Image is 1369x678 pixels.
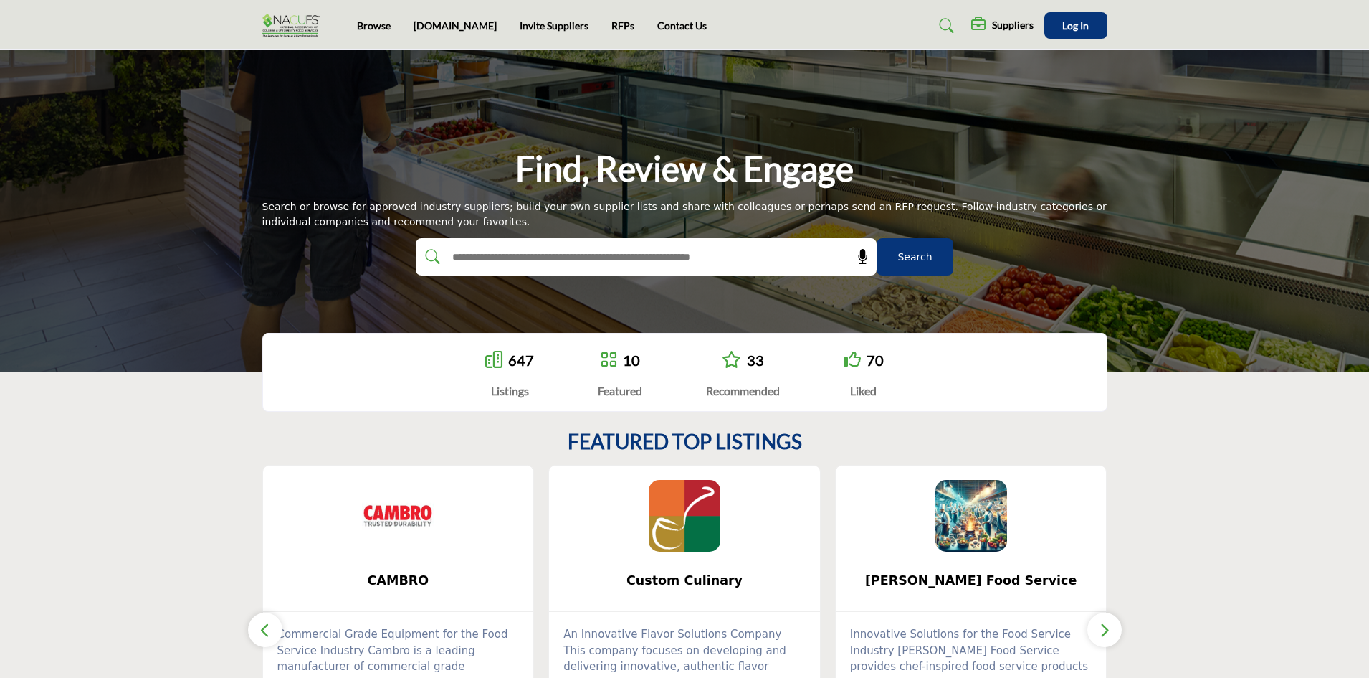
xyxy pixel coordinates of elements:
[657,19,707,32] a: Contact Us
[508,352,534,369] a: 647
[285,562,512,600] b: CAMBRO
[649,480,720,552] img: Custom Culinary
[857,562,1085,600] b: Schwan's Food Service
[706,382,780,400] div: Recommended
[897,250,932,265] span: Search
[844,382,884,400] div: Liked
[263,562,534,600] a: CAMBRO
[867,352,884,369] a: 70
[747,352,764,369] a: 33
[600,351,617,370] a: Go to Featured
[485,382,534,400] div: Listings
[992,19,1034,32] h5: Suppliers
[515,146,854,191] h1: Find, Review & Engage
[1044,12,1107,39] button: Log In
[722,351,741,370] a: Go to Recommended
[623,352,640,369] a: 10
[549,562,820,600] a: Custom Culinary
[262,14,327,37] img: Site Logo
[935,480,1007,552] img: Schwan's Food Service
[414,19,497,32] a: [DOMAIN_NAME]
[1062,19,1089,32] span: Log In
[857,571,1085,590] span: [PERSON_NAME] Food Service
[611,19,634,32] a: RFPs
[925,14,963,37] a: Search
[598,382,642,400] div: Featured
[571,571,798,590] span: Custom Culinary
[285,571,512,590] span: CAMBRO
[971,17,1034,34] div: Suppliers
[836,562,1107,600] a: [PERSON_NAME] Food Service
[877,238,953,276] button: Search
[362,480,434,552] img: CAMBRO
[568,430,802,454] h2: FEATURED TOP LISTINGS
[520,19,588,32] a: Invite Suppliers
[571,562,798,600] b: Custom Culinary
[844,351,861,368] i: Go to Liked
[357,19,391,32] a: Browse
[262,199,1107,230] div: Search or browse for approved industry suppliers; build your own supplier lists and share with co...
